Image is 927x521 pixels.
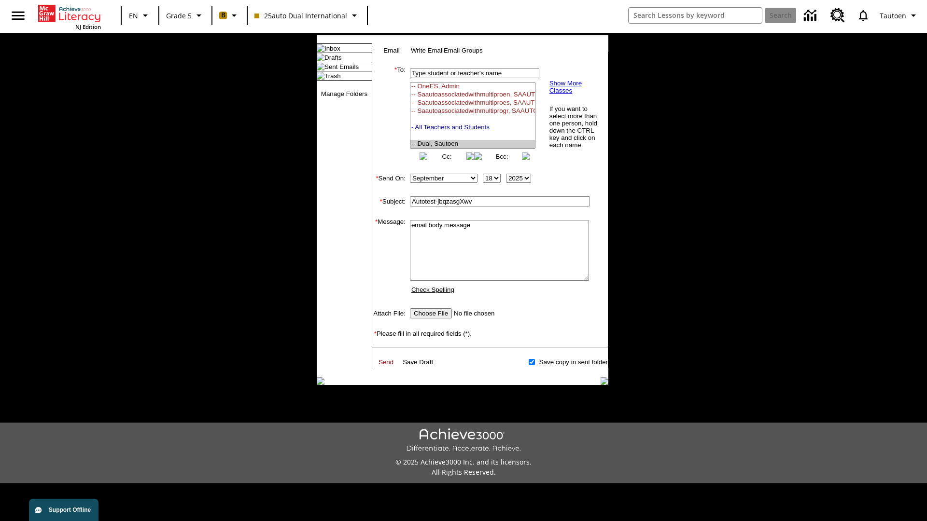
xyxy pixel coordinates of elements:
option: -- Saautoassociatedwithmultiproes, SAAUTOASSOCIATEDWITHMULTIPROGRAMES [410,99,535,107]
span: B [221,9,225,21]
option: -- Dual, Sautoen [410,140,535,148]
img: spacer.gif [372,208,382,218]
img: folder_icon.gif [317,54,324,61]
span: Grade 5 [166,11,192,21]
option: -- Saautoassociatedwithmultiproen, SAAUTOASSOCIATEDWITHMULTIPROGRAMEN [410,91,535,99]
option: - All Teachers and Students [410,123,535,132]
td: Subject: [372,194,406,208]
a: Email [383,47,399,54]
td: Send On: [372,172,406,185]
img: table_footer_right.gif [601,377,608,385]
a: Notifications [851,3,876,28]
button: Class: 25auto Dual International, Select your class [251,7,364,24]
img: button_right.png [522,152,530,160]
img: Achieve3000 Differentiate Accelerate Achieve [406,428,521,453]
td: To: [372,66,406,162]
img: spacer.gif [372,367,373,368]
img: black_spacer.gif [372,368,608,369]
a: Sent Emails [324,63,359,70]
img: spacer.gif [372,162,382,172]
button: Profile/Settings [876,7,923,24]
div: Home [38,3,101,30]
img: table_footer_left.gif [317,377,324,385]
a: Show More Classes [549,80,582,94]
img: spacer.gif [372,356,373,356]
img: folder_icon.gif [317,63,324,70]
a: Drafts [324,54,342,61]
a: Check Spelling [411,286,454,293]
img: spacer.gif [372,355,373,356]
img: spacer.gif [372,337,382,347]
a: Bcc: [496,153,508,160]
a: Send [379,358,393,366]
a: Cc: [442,153,451,160]
img: folder_icon.gif [317,44,324,52]
button: Grade: Grade 5, Select a grade [162,7,209,24]
span: Tautoen [880,11,906,21]
img: button_left.png [420,152,427,160]
img: folder_icon.gif [317,72,324,80]
span: Support Offline [49,507,91,513]
button: Open side menu [4,1,32,30]
a: Write Email [411,47,444,54]
img: spacer.gif [372,185,382,194]
option: -- OneES, Admin [410,82,535,91]
img: spacer.gif [372,320,382,330]
img: button_right.png [466,152,474,160]
td: Save copy in sent folder [536,356,608,367]
a: Inbox [324,45,340,52]
img: spacer.gif [372,347,373,347]
span: 25auto Dual International [254,11,347,21]
span: NJ Edition [75,23,101,30]
td: If you want to select more than one person, hold down the CTRL key and click on each name. [549,105,600,149]
td: Please fill in all required fields (*). [372,330,608,337]
button: Language: EN, Select a language [125,7,155,24]
button: Support Offline [29,499,98,521]
td: Message: [372,218,406,297]
a: Resource Center, Will open in new tab [825,2,851,28]
img: spacer.gif [372,347,379,355]
img: button_left.png [474,152,482,160]
input: search field [629,8,762,23]
a: Trash [324,72,341,80]
a: Data Center [798,2,825,29]
a: Manage Folders [321,90,367,97]
img: spacer.gif [372,361,374,363]
a: Email Groups [444,47,483,54]
img: spacer.gif [372,297,382,306]
a: Save Draft [403,358,433,366]
span: EN [129,11,138,21]
option: -- Saautoassociatedwithmultiprogr, SAAUTOASSOCIATEDWITHMULTIPROGRAMCLA [410,107,535,115]
td: Attach File: [372,306,406,320]
img: spacer.gif [406,112,408,117]
button: Boost Class color is peach. Change class color [215,7,244,24]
